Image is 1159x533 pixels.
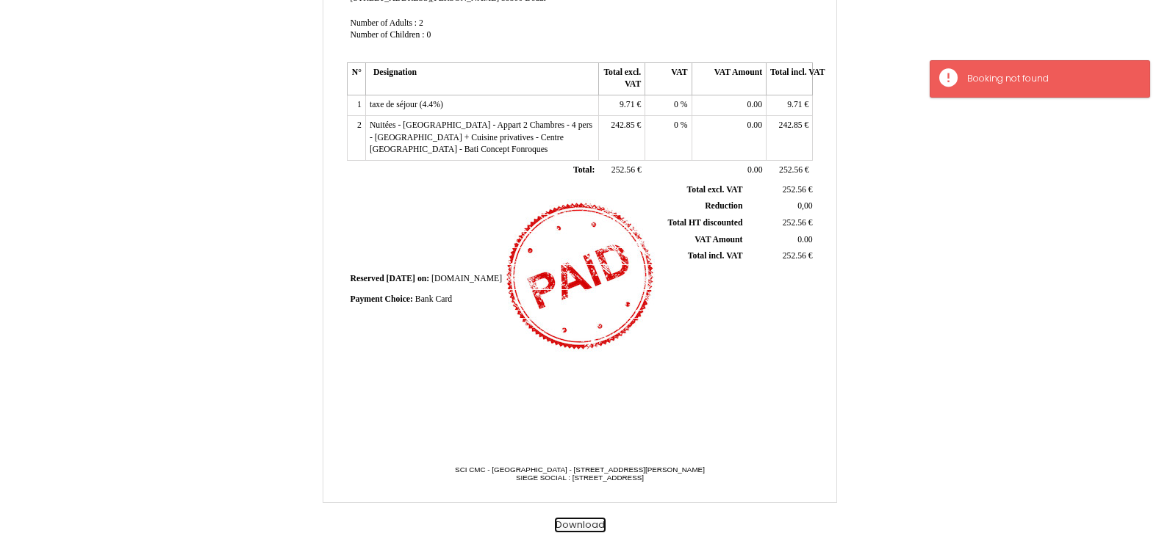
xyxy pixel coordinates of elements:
[351,294,413,304] span: Payment Choice:
[687,185,743,195] span: Total excl. VAT
[747,120,762,130] span: 0.00
[645,95,692,116] td: %
[431,274,502,283] span: [DOMAIN_NAME]
[598,115,645,160] td: €
[516,474,644,482] span: SIEGE SOCIAL : [STREET_ADDRESS]
[767,95,813,116] td: €
[667,218,742,228] span: Total HT discounted
[779,120,803,130] span: 242.85
[767,115,813,160] td: €
[620,100,634,109] span: 9.71
[611,165,635,175] span: 252.56
[767,160,813,181] td: €
[365,62,598,95] th: Designation
[347,62,365,95] th: N°
[415,294,452,304] span: Bank Card
[767,62,813,95] th: Total incl. VAT
[967,72,1135,86] div: Booking not found
[370,100,443,109] span: taxe de séjour (4.4%)
[674,100,678,109] span: 0
[426,30,431,40] span: 0
[598,95,645,116] td: €
[455,465,705,474] span: SCI CMC - [GEOGRAPHIC_DATA] - [STREET_ADDRESS][PERSON_NAME]
[783,185,806,195] span: 252.56
[351,18,417,28] span: Number of Adults :
[417,274,429,283] span: on:
[347,95,365,116] td: 1
[745,182,815,198] td: €
[695,235,742,244] span: VAT Amount
[370,120,592,154] span: Nuitées - [GEOGRAPHIC_DATA] - Appart 2 Chambres - 4 pers - [GEOGRAPHIC_DATA] + Cuisine privatives...
[747,165,762,175] span: 0.00
[645,62,692,95] th: VAT
[797,235,812,244] span: 0.00
[645,115,692,160] td: %
[705,201,742,211] span: Reduction
[573,165,595,175] span: Total:
[779,165,803,175] span: 252.56
[611,120,634,130] span: 242.85
[787,100,802,109] span: 9.71
[783,251,806,261] span: 252.56
[419,18,423,28] span: 2
[783,218,806,228] span: 252.56
[747,100,762,109] span: 0.00
[347,115,365,160] td: 2
[598,160,645,181] td: €
[351,274,384,283] span: Reserved
[674,120,678,130] span: 0
[688,251,743,261] span: Total incl. VAT
[692,62,766,95] th: VAT Amount
[387,274,415,283] span: [DATE]
[351,30,425,40] span: Number of Children :
[555,518,606,533] button: Download
[745,248,815,265] td: €
[745,215,815,232] td: €
[598,62,645,95] th: Total excl. VAT
[797,201,812,211] span: 0,00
